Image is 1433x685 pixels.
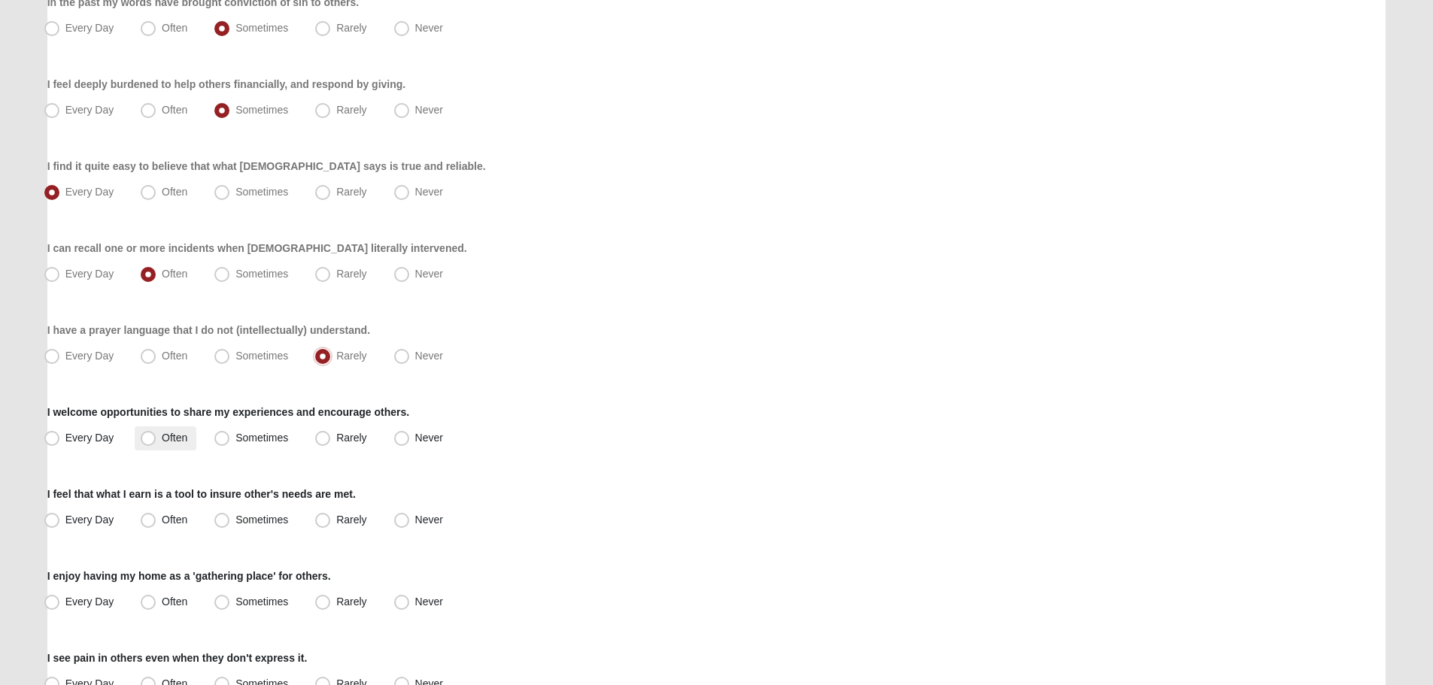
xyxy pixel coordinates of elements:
span: Often [162,514,187,526]
span: Sometimes [235,104,288,116]
label: I enjoy having my home as a 'gathering place' for others. [47,568,331,583]
span: Never [415,596,443,608]
span: Often [162,104,187,116]
span: Every Day [65,514,114,526]
label: I have a prayer language that I do not (intellectually) understand. [47,323,370,338]
span: Every Day [65,268,114,280]
span: Sometimes [235,350,288,362]
span: Rarely [336,104,366,116]
span: Often [162,186,187,198]
span: Never [415,268,443,280]
label: I welcome opportunities to share my experiences and encourage others. [47,405,410,420]
span: Often [162,432,187,444]
span: Often [162,268,187,280]
span: Often [162,596,187,608]
span: Often [162,22,187,34]
span: Sometimes [235,268,288,280]
span: Every Day [65,432,114,444]
label: I feel deeply burdened to help others financially, and respond by giving. [47,77,406,92]
span: Sometimes [235,22,288,34]
span: Sometimes [235,514,288,526]
span: Rarely [336,186,366,198]
span: Rarely [336,268,366,280]
span: Rarely [336,596,366,608]
label: I find it quite easy to believe that what [DEMOGRAPHIC_DATA] says is true and reliable. [47,159,486,174]
span: Never [415,514,443,526]
span: Sometimes [235,432,288,444]
label: I see pain in others even when they don't express it. [47,650,308,665]
span: Every Day [65,350,114,362]
span: Never [415,104,443,116]
span: Every Day [65,596,114,608]
label: I feel that what I earn is a tool to insure other's needs are met. [47,486,356,502]
span: Sometimes [235,596,288,608]
span: Never [415,432,443,444]
span: Every Day [65,186,114,198]
span: Never [415,22,443,34]
span: Never [415,350,443,362]
span: Never [415,186,443,198]
span: Sometimes [235,186,288,198]
span: Every Day [65,22,114,34]
span: Rarely [336,350,366,362]
span: Often [162,350,187,362]
span: Rarely [336,432,366,444]
span: Rarely [336,22,366,34]
span: Rarely [336,514,366,526]
span: Every Day [65,104,114,116]
label: I can recall one or more incidents when [DEMOGRAPHIC_DATA] literally intervened. [47,241,467,256]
